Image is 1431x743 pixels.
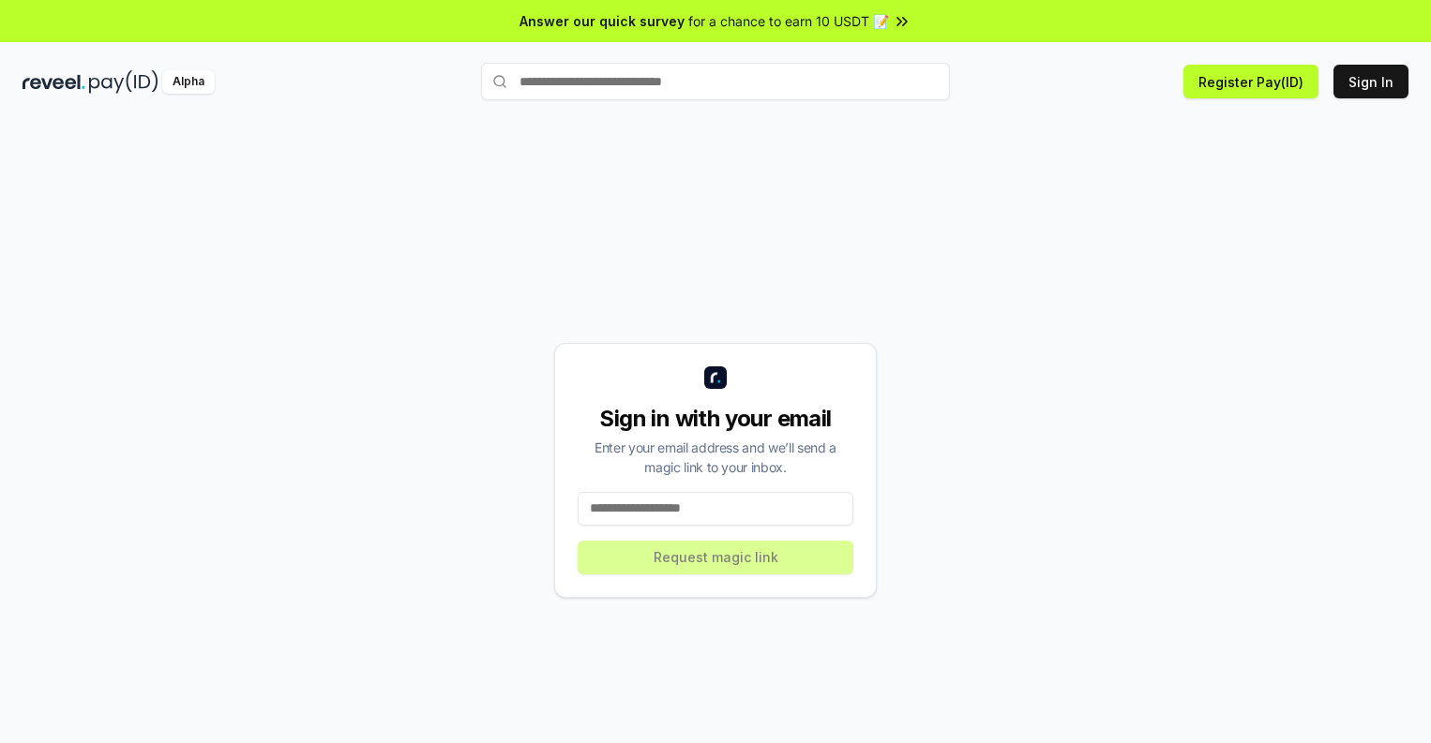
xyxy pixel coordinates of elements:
button: Register Pay(ID) [1183,65,1318,98]
img: logo_small [704,366,727,389]
span: Answer our quick survey [520,11,685,31]
div: Sign in with your email [578,404,853,434]
img: reveel_dark [23,70,85,94]
img: pay_id [89,70,158,94]
button: Sign In [1333,65,1408,98]
div: Alpha [162,70,215,94]
div: Enter your email address and we’ll send a magic link to your inbox. [578,438,853,477]
span: for a chance to earn 10 USDT 📝 [688,11,889,31]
